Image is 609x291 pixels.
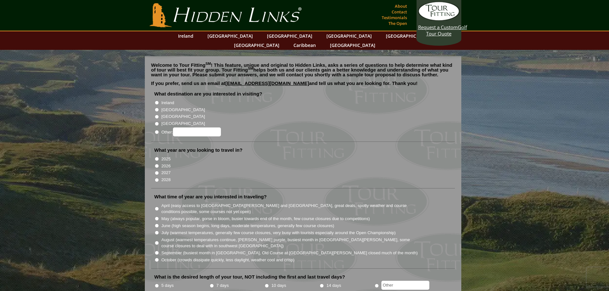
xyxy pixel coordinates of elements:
label: May (always popular, gorse in bloom, busier towards end of the month, few course closures due to ... [161,216,370,222]
label: 10 days [271,282,286,289]
p: If you prefer, send us an email at and tell us what you are looking for. Thank you! [151,81,455,90]
label: 2025 [161,156,171,162]
a: Contact [390,7,409,16]
label: July (warmest temperatures, generally few course closures, very busy with tourists especially aro... [161,230,396,236]
label: 2027 [161,170,171,176]
label: 14 days [326,282,341,289]
a: Testimonials [380,13,409,22]
a: [EMAIL_ADDRESS][DOMAIN_NAME] [225,80,309,86]
a: Request a CustomGolf Tour Quote [418,2,460,37]
label: What is the desired length of your tour, NOT including the first and last travel days? [154,274,345,280]
label: Other: [161,127,221,136]
label: September (busiest month in [GEOGRAPHIC_DATA], Old Course at [GEOGRAPHIC_DATA][PERSON_NAME] close... [161,250,418,256]
a: Ireland [175,31,197,41]
a: Caribbean [290,41,319,50]
p: Welcome to Tour Fitting ! This feature, unique and original to Hidden Links, asks a series of que... [151,63,455,77]
label: April (easy access to [GEOGRAPHIC_DATA][PERSON_NAME] and [GEOGRAPHIC_DATA], great deals, spotty w... [161,203,418,215]
a: The Open [387,19,409,28]
label: October (crowds dissipate quickly, less daylight, weather cool and crisp) [161,257,295,263]
sup: SM [206,62,211,65]
label: 2028 [161,177,171,183]
label: August (warmest temperatures continue, [PERSON_NAME] purple, busiest month in [GEOGRAPHIC_DATA][P... [161,237,418,249]
label: 7 days [216,282,229,289]
label: What year are you looking to travel in? [154,147,243,153]
a: [GEOGRAPHIC_DATA] [204,31,256,41]
a: About [393,2,409,11]
a: [GEOGRAPHIC_DATA] [327,41,379,50]
label: Ireland [161,100,174,106]
span: Request a Custom [418,24,458,30]
a: [GEOGRAPHIC_DATA] [383,31,434,41]
label: June (high season begins, long days, moderate temperatures, generally few course closures) [161,223,334,229]
label: [GEOGRAPHIC_DATA] [161,120,205,127]
a: [GEOGRAPHIC_DATA] [323,31,375,41]
label: [GEOGRAPHIC_DATA] [161,113,205,120]
label: What destination are you interested in visiting? [154,91,262,97]
a: [GEOGRAPHIC_DATA] [264,31,316,41]
sup: SM [248,66,254,70]
label: What time of year are you interested in traveling? [154,194,267,200]
input: Other [381,281,429,290]
label: 2026 [161,163,171,169]
input: Other: [173,127,221,136]
label: 5 days [161,282,174,289]
label: [GEOGRAPHIC_DATA] [161,107,205,113]
a: [GEOGRAPHIC_DATA] [231,41,283,50]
